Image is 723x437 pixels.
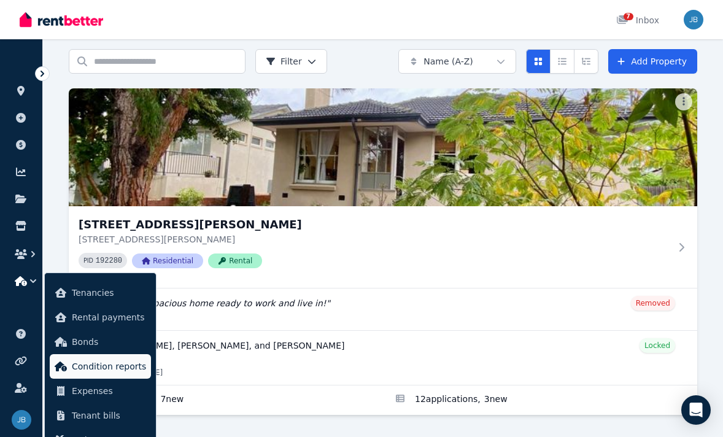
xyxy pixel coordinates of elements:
[79,233,670,246] p: [STREET_ADDRESS][PERSON_NAME]
[69,288,697,330] a: Edit listing: $500pw – spacious home ready to work and live in!
[72,384,146,398] span: Expenses
[72,359,146,374] span: Condition reports
[96,257,122,265] code: 192280
[83,257,93,264] small: PID
[50,305,151,330] a: Rental payments
[72,408,146,423] span: Tenant bills
[50,379,151,403] a: Expenses
[50,330,151,354] a: Bonds
[608,49,697,74] a: Add Property
[383,385,697,415] a: Applications for 1/23 Evans Crescent, Reservoir
[12,410,31,430] img: Jessica Bendall
[72,285,146,300] span: Tenancies
[69,88,697,206] img: 1/23 Evans Crescent, Reservoir
[50,280,151,305] a: Tenancies
[266,55,302,68] span: Filter
[132,253,203,268] span: Residential
[526,49,598,74] div: View options
[79,216,670,233] h3: [STREET_ADDRESS][PERSON_NAME]
[69,331,697,385] a: View details for Swarnim Mukhia, Manil singh Ghimire, and Arjun Thapa
[208,253,262,268] span: Rental
[20,10,103,29] img: RentBetter
[675,93,692,110] button: More options
[681,395,711,425] div: Open Intercom Messenger
[50,354,151,379] a: Condition reports
[624,13,633,20] span: 7
[616,14,659,26] div: Inbox
[574,49,598,74] button: Expanded list view
[69,88,697,288] a: 1/23 Evans Crescent, Reservoir[STREET_ADDRESS][PERSON_NAME][STREET_ADDRESS][PERSON_NAME]PID 19228...
[255,49,327,74] button: Filter
[526,49,551,74] button: Card view
[550,49,574,74] button: Compact list view
[684,10,703,29] img: Jessica Bendall
[72,310,146,325] span: Rental payments
[72,335,146,349] span: Bonds
[50,403,151,428] a: Tenant bills
[69,385,383,415] a: Enquiries for 1/23 Evans Crescent, Reservoir
[423,55,473,68] span: Name (A-Z)
[398,49,516,74] button: Name (A-Z)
